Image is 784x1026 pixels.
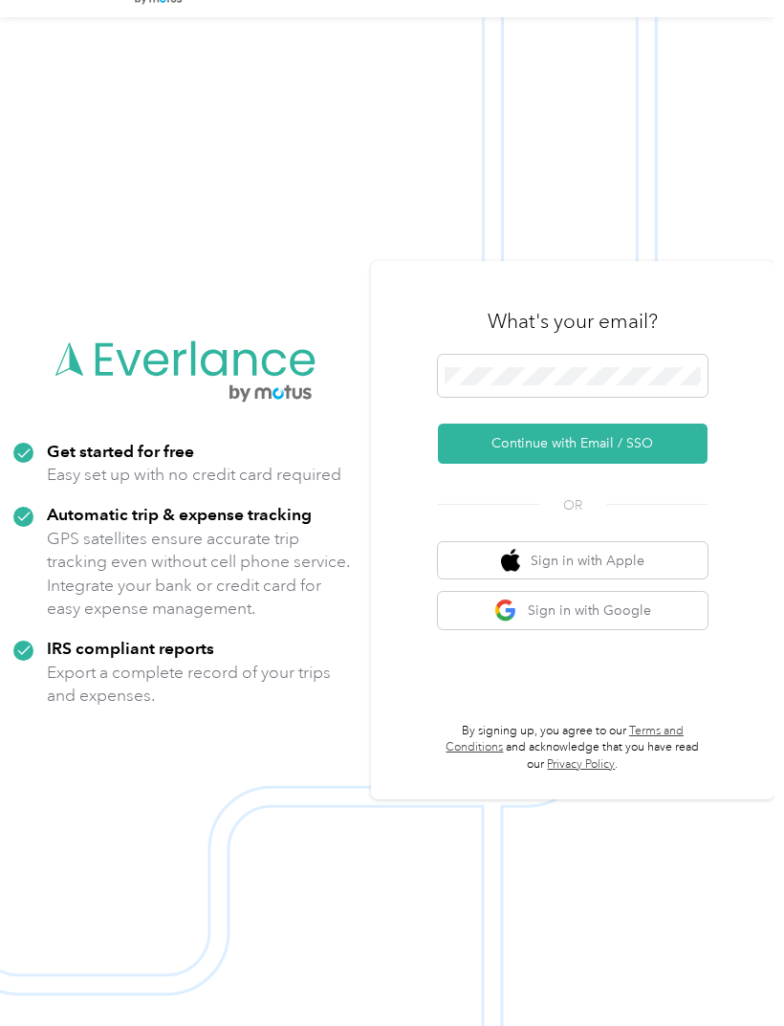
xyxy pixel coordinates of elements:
img: google logo [494,599,518,622]
p: GPS satellites ensure accurate trip tracking even without cell phone service. Integrate your bank... [47,527,358,621]
span: OR [539,495,606,515]
p: Easy set up with no credit card required [47,463,341,487]
button: Continue with Email / SSO [438,424,708,464]
p: By signing up, you agree to our and acknowledge that you have read our . [438,723,708,774]
p: Export a complete record of your trips and expenses. [47,661,358,708]
strong: Automatic trip & expense tracking [47,504,312,524]
img: apple logo [501,549,520,573]
a: Terms and Conditions [446,724,684,755]
button: apple logoSign in with Apple [438,542,708,579]
a: Privacy Policy [547,757,615,772]
strong: Get started for free [47,441,194,461]
h3: What's your email? [488,308,658,335]
strong: IRS compliant reports [47,638,214,658]
button: google logoSign in with Google [438,592,708,629]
